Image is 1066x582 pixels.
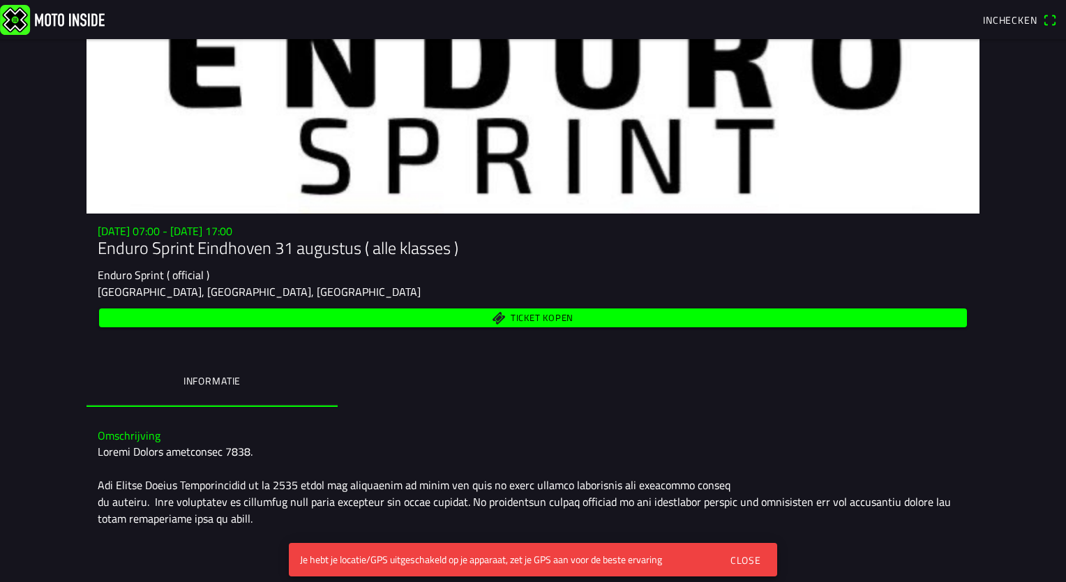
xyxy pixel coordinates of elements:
h3: Omschrijving [98,429,968,442]
a: Incheckenqr scanner [976,8,1063,31]
ion-text: [GEOGRAPHIC_DATA], [GEOGRAPHIC_DATA], [GEOGRAPHIC_DATA] [98,283,421,300]
ion-text: Enduro Sprint ( official ) [98,267,209,283]
span: Ticket kopen [511,313,573,322]
h1: Enduro Sprint Eindhoven 31 augustus ( alle klasses ) [98,238,968,258]
ion-label: Informatie [183,373,241,389]
span: Inchecken [983,13,1037,27]
h3: [DATE] 07:00 - [DATE] 17:00 [98,225,968,238]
